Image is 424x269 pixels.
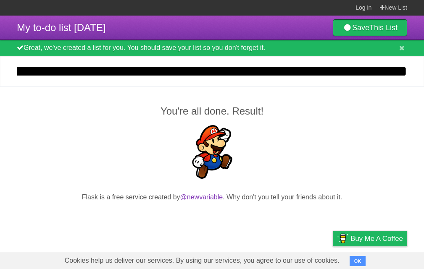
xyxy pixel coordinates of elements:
[350,256,366,266] button: OK
[337,231,348,245] img: Buy me a coffee
[17,104,407,119] h2: You're all done. Result!
[197,213,227,225] iframe: X Post Button
[369,24,398,32] b: This List
[333,19,407,36] a: SaveThis List
[17,192,407,202] p: Flask is a free service created by . Why don't you tell your friends about it.
[17,22,106,33] span: My to-do list [DATE]
[56,252,348,269] span: Cookies help us deliver our services. By using our services, you agree to our use of cookies.
[350,231,403,246] span: Buy me a coffee
[185,125,239,179] img: Super Mario
[333,231,407,246] a: Buy me a coffee
[180,193,223,201] a: @newvariable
